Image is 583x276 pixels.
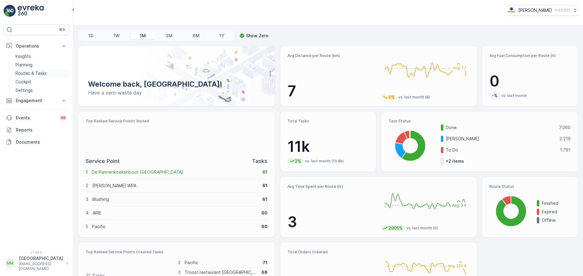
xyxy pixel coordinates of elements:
p: 1W [113,33,120,39]
p: 1 [86,169,88,175]
p: Top Ranked Service Points Visited [86,119,268,124]
p: -% [491,93,498,99]
p: 1D [88,33,94,39]
p: To Do [446,147,556,153]
p: 1M [140,33,146,39]
p: + 2 items [446,158,464,164]
p: 2.219 [560,136,571,142]
img: logo_light-DOdMpM7g.png [18,5,44,17]
p: 60 [261,224,268,230]
p: 7 [288,82,376,100]
p: Done [446,125,555,131]
img: logo [4,5,16,17]
p: Engagement [16,98,57,104]
p: [PERSON_NAME] [446,136,556,142]
p: 3 [178,269,181,275]
p: vs. last month (8) [398,95,430,100]
div: MM [5,258,15,268]
p: 61 [262,169,268,175]
p: 5 [86,224,88,230]
p: 2905% [388,225,403,231]
button: Engagement [4,95,69,107]
p: 60 [261,210,268,216]
p: 11k [288,138,369,156]
a: Routes & Tasks [13,69,69,78]
p: 71 [263,260,268,266]
p: Show Zero [246,33,268,39]
p: Settings [15,87,33,93]
p: Operations [16,43,57,49]
p: Documents [16,139,67,145]
p: Pacific [185,260,259,266]
p: 3 [86,196,88,202]
a: Documents [4,136,69,148]
p: Cockpit [15,79,31,85]
p: ARIE [93,210,257,216]
p: Avg Fuel Consumption per Route (lt) [489,53,571,58]
p: 2 [178,260,181,266]
p: [PERSON_NAME] WPA [92,183,258,189]
p: Events [16,115,56,121]
p: Insights [15,53,31,59]
a: Reports [4,124,69,136]
p: Blushing [92,196,258,202]
img: basis-logo_rgb2x.png [507,7,516,14]
p: Planning [15,62,32,68]
p: Pacific [92,224,257,230]
p: Welcome back, [GEOGRAPHIC_DATA]! [88,79,265,89]
p: 2 [86,183,88,189]
button: [PERSON_NAME](+02:00) [507,5,578,16]
a: Settings [13,86,69,95]
p: vs. last month [501,93,527,98]
p: De Pannenkoekenboot [GEOGRAPHIC_DATA] [92,169,258,175]
p: 7.060 [559,125,571,131]
p: 99 [61,115,66,120]
p: 6M [193,33,199,39]
p: [EMAIL_ADDRESS][DOMAIN_NAME] [19,261,63,271]
p: Troost restaurant [GEOGRAPHIC_DATA] [185,269,258,275]
p: 61 [262,183,268,189]
p: Avg Time Spent per Route (hr) [288,184,376,189]
a: Cockpit [13,78,69,86]
p: Route Status [489,184,571,189]
p: 0 [489,72,571,90]
p: Service Point [86,157,120,165]
p: Tasks [252,157,268,165]
span: v 1.49.0 [4,251,69,254]
p: 2% [294,158,302,164]
p: ⌘B [59,27,65,32]
p: Task Status [389,119,571,124]
a: Insights [13,52,69,61]
p: 68 [261,269,268,275]
p: Avg Distance per Route (km) [288,53,376,58]
p: 3 [288,213,376,231]
p: Reports [16,127,67,133]
p: vs. last month (0) [406,226,438,231]
p: Top Ranked Service Points Created Tasks [86,250,268,254]
p: Finished [542,200,571,206]
p: 61 [262,196,268,202]
p: [GEOGRAPHIC_DATA] [19,255,63,261]
p: 3M [165,33,172,39]
button: MM[GEOGRAPHIC_DATA][EMAIL_ADDRESS][DOMAIN_NAME] [4,255,69,271]
p: 4 [86,210,89,216]
p: 8% [388,94,395,100]
p: Have a zero-waste day [88,89,265,96]
p: [PERSON_NAME] [518,7,552,13]
p: Total Orders Created [288,250,376,254]
button: Operations [4,40,69,52]
a: Planning [13,61,69,69]
p: Total Tasks [288,119,369,124]
p: Routes & Tasks [15,70,47,76]
p: ( +02:00 ) [554,8,570,13]
p: vs. last month (10.8k) [305,159,344,164]
p: Expired [542,209,571,215]
p: 1Y [219,33,224,39]
a: Events99 [4,112,69,124]
p: Offline [542,217,571,223]
p: 1.791 [560,147,571,153]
